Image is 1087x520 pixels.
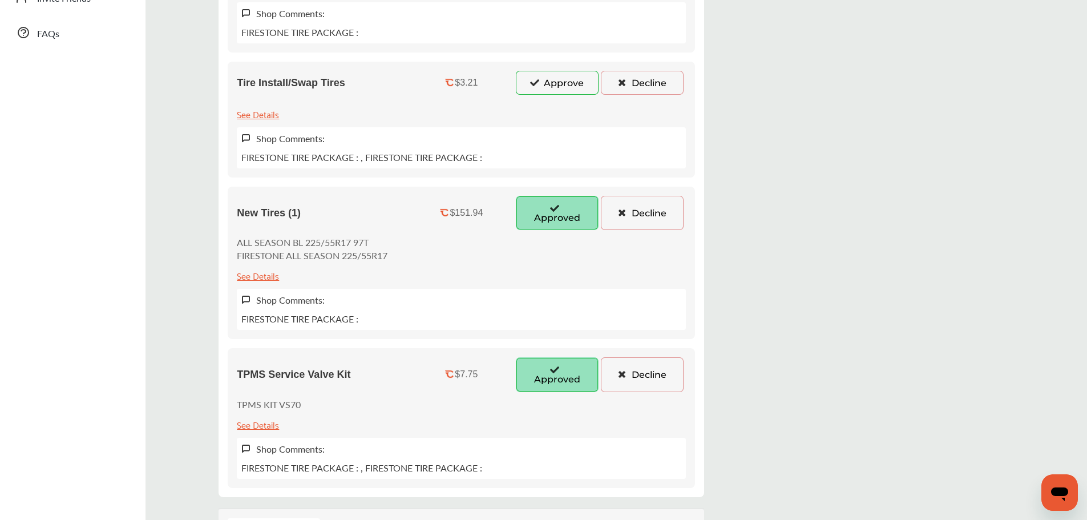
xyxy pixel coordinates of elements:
[450,208,483,218] div: $151.94
[516,196,599,230] button: Approved
[455,369,478,380] div: $7.75
[241,461,482,474] p: FIRESTONE TIRE PACKAGE : , FIRESTONE TIRE PACKAGE :
[256,442,325,455] label: Shop Comments:
[241,151,482,164] p: FIRESTONE TIRE PACKAGE : , FIRESTONE TIRE PACKAGE :
[237,77,345,89] span: Tire Install/Swap Tires
[37,27,59,42] span: FAQs
[1041,474,1078,511] iframe: Button to launch messaging window
[241,134,250,143] img: svg+xml;base64,PHN2ZyB3aWR0aD0iMTYiIGhlaWdodD0iMTciIHZpZXdCb3g9IjAgMCAxNiAxNyIgZmlsbD0ibm9uZSIgeG...
[256,132,325,145] label: Shop Comments:
[256,293,325,307] label: Shop Comments:
[237,417,279,432] div: See Details
[601,71,684,95] button: Decline
[237,268,279,283] div: See Details
[241,444,250,454] img: svg+xml;base64,PHN2ZyB3aWR0aD0iMTYiIGhlaWdodD0iMTciIHZpZXdCb3g9IjAgMCAxNiAxNyIgZmlsbD0ibm9uZSIgeG...
[241,312,358,325] p: FIRESTONE TIRE PACKAGE :
[237,398,301,411] p: TPMS KIT VS70
[601,357,684,392] button: Decline
[237,369,350,381] span: TPMS Service Valve Kit
[241,26,358,39] p: FIRESTONE TIRE PACKAGE :
[10,18,134,47] a: FAQs
[256,7,325,20] label: Shop Comments:
[237,236,387,249] p: ALL SEASON BL 225/55R17 97T
[241,9,250,18] img: svg+xml;base64,PHN2ZyB3aWR0aD0iMTYiIGhlaWdodD0iMTciIHZpZXdCb3g9IjAgMCAxNiAxNyIgZmlsbD0ibm9uZSIgeG...
[237,249,387,262] p: FIRESTONE ALL SEASON 225/55R17
[601,196,684,230] button: Decline
[455,78,478,88] div: $3.21
[516,357,599,392] button: Approved
[237,207,301,219] span: New Tires (1)
[516,71,599,95] button: Approve
[237,106,279,122] div: See Details
[241,295,250,305] img: svg+xml;base64,PHN2ZyB3aWR0aD0iMTYiIGhlaWdodD0iMTciIHZpZXdCb3g9IjAgMCAxNiAxNyIgZmlsbD0ibm9uZSIgeG...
